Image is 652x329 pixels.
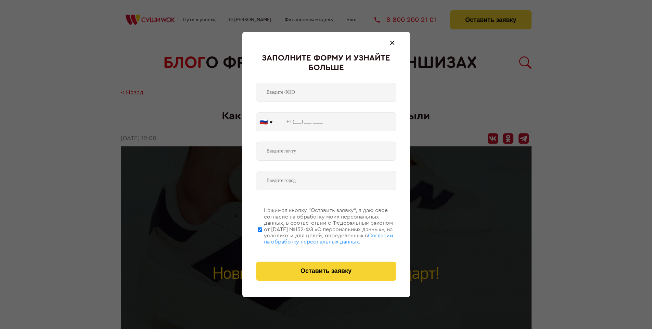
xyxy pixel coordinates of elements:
[264,233,393,245] span: Согласии на обработку персональных данных
[256,142,396,161] input: Введите почту
[276,112,396,131] input: +7 (___) ___-____
[264,207,396,245] div: Нажимая кнопку “Оставить заявку”, я даю свое согласие на обработку моих персональных данных, в со...
[256,54,396,73] div: Заполните форму и узнайте больше
[256,171,396,190] input: Введите город
[256,262,396,281] button: Оставить заявку
[256,113,276,131] button: 🇷🇺
[256,83,396,102] input: Введите ФИО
